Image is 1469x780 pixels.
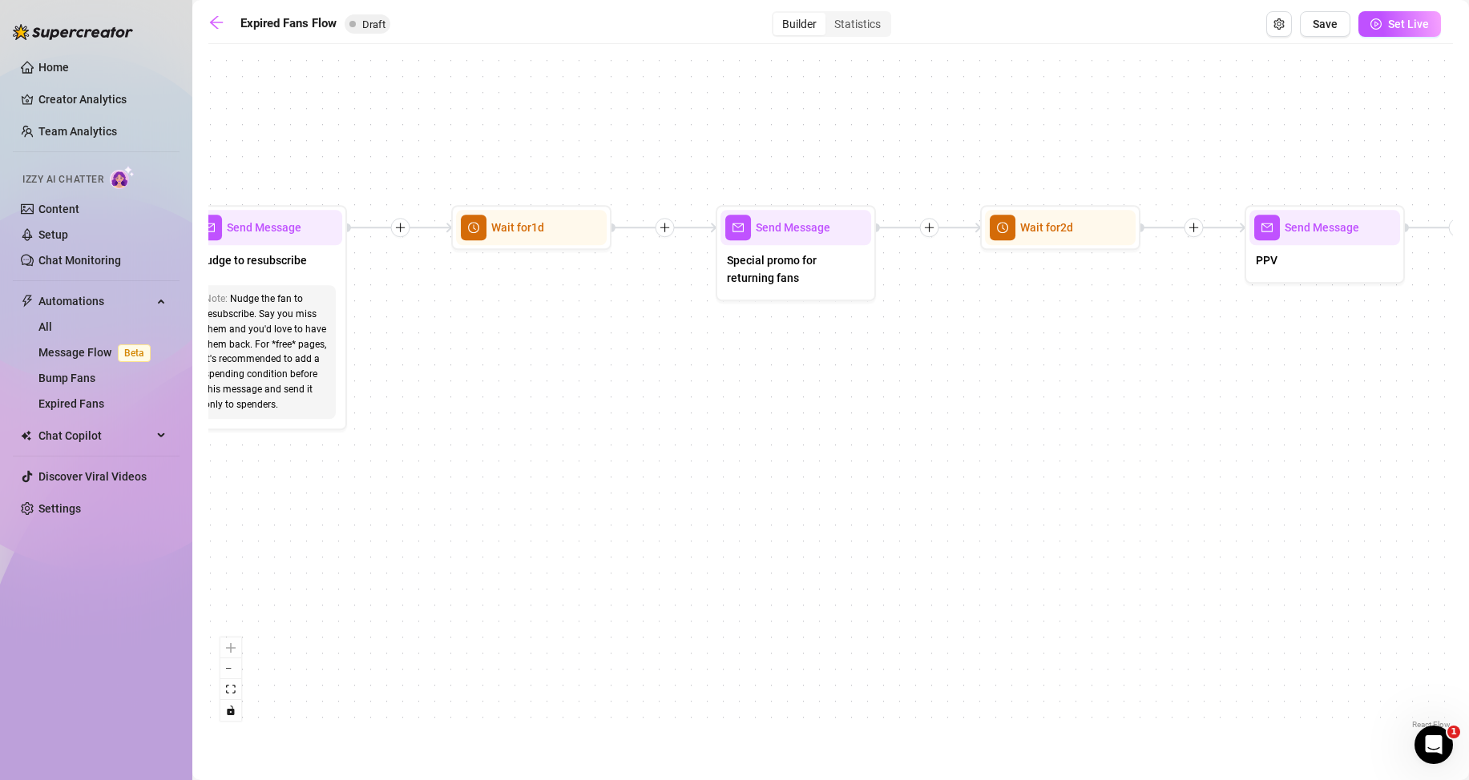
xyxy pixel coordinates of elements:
[38,86,167,112] a: Creator Analytics
[1266,11,1292,37] button: Open Exit Rules
[1313,18,1338,30] span: Save
[208,14,224,30] span: arrow-left
[38,61,69,74] a: Home
[38,288,152,314] span: Automations
[240,16,337,30] strong: Expired Fans Flow
[1415,726,1453,764] iframe: Intercom live chat
[1189,222,1200,233] span: plus
[756,219,830,236] span: Send Message
[38,423,152,448] span: Chat Copilot
[21,295,34,308] span: thunderbolt
[924,222,935,233] span: plus
[491,219,544,236] span: Wait for 1d
[38,397,104,410] a: Expired Fans
[38,125,117,138] a: Team Analytics
[461,215,486,240] span: clock-circle
[220,700,241,721] button: toggle interactivity
[1245,205,1405,283] div: mailSend MessagePPV
[38,470,147,483] a: Discover Viral Videos
[1388,18,1429,30] span: Set Live
[38,228,68,241] a: Setup
[990,215,1015,240] span: clock-circle
[1273,18,1285,30] span: setting
[38,346,157,359] a: Message FlowBeta
[38,254,121,267] a: Chat Monitoring
[1300,11,1350,37] button: Save Flow
[38,372,95,384] a: Bump Fans
[1020,219,1073,236] span: Wait for 2d
[204,291,329,412] div: Nudge the fan to resubscribe. Say you miss them and you'd love to have them back. For *free* page...
[1358,11,1441,37] button: Set Live
[451,205,611,250] div: clock-circleWait for1d
[980,205,1140,250] div: clock-circleWait for2d
[727,251,865,287] span: Special promo for returning fans
[1285,219,1359,236] span: Send Message
[220,637,241,721] div: React Flow controls
[716,205,876,301] div: mailSend MessageSpecial promo for returning fans
[38,502,81,515] a: Settings
[227,219,301,236] span: Send Message
[825,13,890,35] div: Statistics
[362,18,385,30] span: Draft
[208,14,232,34] a: arrow-left
[220,658,241,679] button: zoom out
[660,222,671,233] span: plus
[1447,726,1460,738] span: 1
[1254,215,1280,240] span: mail
[1256,251,1277,269] span: PPV
[110,166,135,189] img: AI Chatter
[772,11,891,37] div: segmented control
[187,205,347,430] div: mailSend MessageNudge to resubscribeNote:Nudge the fan to resubscribe. Say you miss them and you'...
[21,430,31,441] img: Chat Copilot
[198,251,307,269] span: Nudge to resubscribe
[196,215,222,240] span: mail
[118,344,151,362] span: Beta
[38,203,79,215] a: Content
[220,679,241,700] button: fit view
[395,222,406,233] span: plus
[1412,720,1451,729] a: React Flow attribution
[725,215,751,240] span: mail
[22,172,103,187] span: Izzy AI Chatter
[13,24,133,40] img: logo-BBDzfeDw.svg
[38,320,52,333] a: All
[1370,18,1382,30] span: play-circle
[773,13,825,35] div: Builder
[1453,222,1464,233] span: plus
